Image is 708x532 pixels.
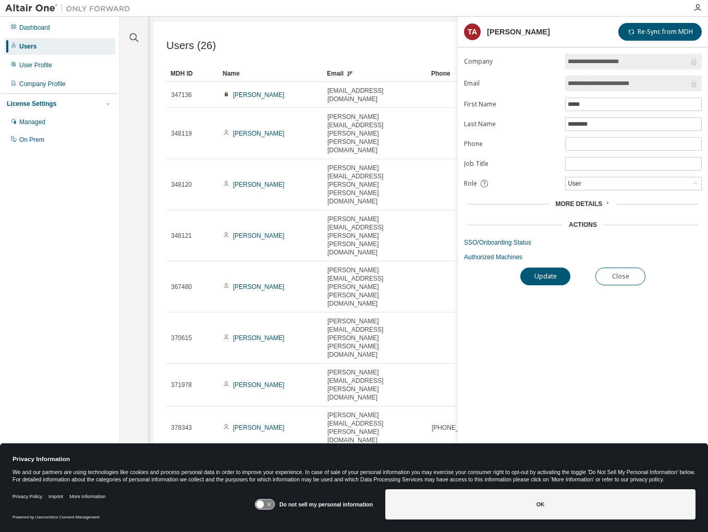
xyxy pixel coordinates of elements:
[464,57,559,66] label: Company
[327,317,422,359] span: [PERSON_NAME][EMAIL_ADDRESS][PERSON_NAME][PERSON_NAME][DOMAIN_NAME]
[19,118,45,126] div: Managed
[233,181,285,188] a: [PERSON_NAME]
[233,91,285,99] a: [PERSON_NAME]
[166,40,216,52] span: Users (26)
[555,200,602,208] span: More Details
[171,180,192,189] span: 348120
[327,215,422,257] span: [PERSON_NAME][EMAIL_ADDRESS][PERSON_NAME][PERSON_NAME][DOMAIN_NAME]
[432,424,488,432] span: [PHONE_NUMBER]
[233,334,285,342] a: [PERSON_NAME]
[566,177,701,190] div: User
[171,334,192,342] span: 370615
[233,424,285,431] a: [PERSON_NAME]
[464,253,702,261] a: Authorized Machines
[327,65,423,82] div: Email
[19,61,52,69] div: User Profile
[19,42,36,51] div: Users
[464,120,559,128] label: Last Name
[464,100,559,108] label: First Name
[7,100,56,108] div: License Settings
[233,130,285,137] a: [PERSON_NAME]
[618,23,702,41] button: Re-Sync from MDH
[464,79,559,88] label: Email
[327,87,422,103] span: [EMAIL_ADDRESS][DOMAIN_NAME]
[171,232,192,240] span: 348121
[566,178,582,189] div: User
[170,65,214,82] div: MDH ID
[464,160,559,168] label: Job Title
[233,232,285,239] a: [PERSON_NAME]
[171,381,192,389] span: 371978
[171,91,192,99] span: 347136
[464,140,559,148] label: Phone
[327,368,422,402] span: [PERSON_NAME][EMAIL_ADDRESS][PERSON_NAME][DOMAIN_NAME]
[5,3,136,14] img: Altair One
[233,283,285,291] a: [PERSON_NAME]
[19,23,50,32] div: Dashboard
[487,28,550,36] div: [PERSON_NAME]
[464,23,481,40] div: TA
[595,268,645,285] button: Close
[569,221,597,229] div: Actions
[19,136,44,144] div: On Prem
[327,113,422,154] span: [PERSON_NAME][EMAIL_ADDRESS][PERSON_NAME][PERSON_NAME][DOMAIN_NAME]
[171,424,192,432] span: 378343
[464,179,477,188] span: Role
[327,164,422,205] span: [PERSON_NAME][EMAIL_ADDRESS][PERSON_NAME][PERSON_NAME][DOMAIN_NAME]
[431,65,527,82] div: Phone
[520,268,570,285] button: Update
[464,238,702,247] a: SSO/Onboarding Status
[223,65,319,82] div: Name
[233,381,285,389] a: [PERSON_NAME]
[19,80,66,88] div: Company Profile
[171,283,192,291] span: 367480
[171,129,192,138] span: 348119
[327,266,422,308] span: [PERSON_NAME][EMAIL_ADDRESS][PERSON_NAME][PERSON_NAME][DOMAIN_NAME]
[327,411,422,444] span: [PERSON_NAME][EMAIL_ADDRESS][PERSON_NAME][DOMAIN_NAME]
